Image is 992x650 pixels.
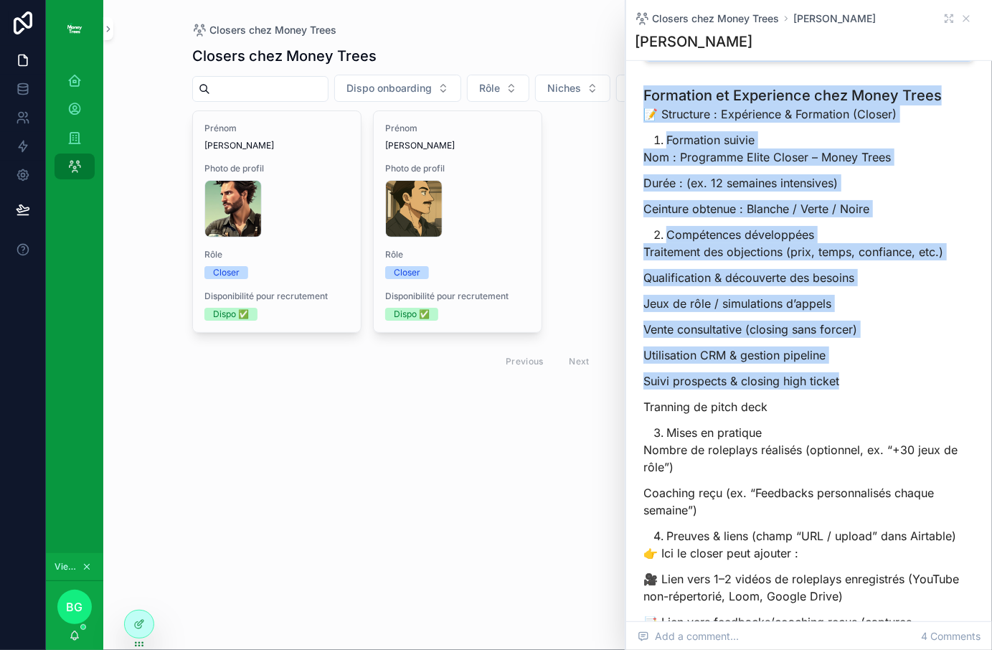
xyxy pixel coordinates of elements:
[385,140,530,151] span: [PERSON_NAME]
[666,131,975,149] li: Formation suivie
[213,266,240,279] div: Closer
[643,570,975,605] p: 🎥 Lien vers 1–2 vidéos de roleplays enregistrés (YouTube non-répertorié, Loom, Google Drive)
[209,23,336,37] span: Closers chez Money Trees
[643,295,975,312] p: Jeux de rôle / simulations d’appels
[616,75,704,102] button: Select Button
[793,11,876,26] a: [PERSON_NAME]
[643,174,975,192] p: Durée : (ex. 12 semaines intensives)
[385,163,530,174] span: Photo de profil
[666,424,975,441] li: Mises en pratique
[643,613,975,648] p: 📑 Lien vers feedbacks/coaching reçus (captures Slack/Zoom, doc partagé)
[394,308,430,321] div: Dispo ✅
[635,11,779,26] a: Closers chez Money Trees
[643,321,975,338] p: Vente consultative (closing sans forcer)
[635,32,752,52] h1: [PERSON_NAME]
[373,110,542,333] a: Prénom[PERSON_NAME]Photo de profilRôleCloserDisponibilité pour recrutementDispo ✅
[643,85,975,105] h1: Formation et Experience chez Money Trees
[204,163,349,174] span: Photo de profil
[346,81,432,95] span: Dispo onboarding
[204,140,349,151] span: [PERSON_NAME]
[643,441,975,476] p: Nombre de roleplays réalisés (optionnel, ex. “+30 jeux de rôle”)
[67,598,83,616] span: BG
[547,81,581,95] span: Niches
[334,75,461,102] button: Select Button
[192,46,377,66] h1: Closers chez Money Trees
[643,200,975,217] p: Ceinture obtenue : Blanche / Verte / Noire
[921,629,981,644] span: 4 Comments
[643,149,975,166] p: Nom : Programme Elite Closer – Money Trees
[204,291,349,302] span: Disponibilité pour recrutement
[192,110,362,333] a: Prénom[PERSON_NAME]Photo de profilRôleCloserDisponibilité pour recrutementDispo ✅
[643,269,975,286] p: Qualification & découverte des besoins
[643,545,975,562] p: 👉 Ici le closer peut ajouter :
[643,243,975,260] p: Traitement des objections (prix, temps, confiance, etc.)
[535,75,610,102] button: Select Button
[638,629,739,644] span: Add a comment...
[394,266,420,279] div: Closer
[192,23,336,37] a: Closers chez Money Trees
[652,11,779,26] span: Closers chez Money Trees
[643,398,975,415] p: Tranning de pitch deck
[479,81,500,95] span: Rôle
[63,17,86,40] img: App logo
[643,484,975,519] p: Coaching reçu (ex. “Feedbacks personnalisés chaque semaine”)
[643,372,975,390] p: Suivi prospects & closing high ticket
[467,75,529,102] button: Select Button
[666,226,975,243] li: Compétences développées
[213,308,249,321] div: Dispo ✅
[385,123,530,134] span: Prénom
[385,291,530,302] span: Disponibilité pour recrutement
[385,249,530,260] span: Rôle
[55,561,79,573] span: Viewing as Baptiste
[46,57,103,198] div: scrollable content
[666,527,975,545] li: Preuves & liens (champ “URL / upload” dans Airtable)
[643,347,975,364] p: Utilisation CRM & gestion pipeline
[643,105,975,123] p: 📝 Structure : Expérience & Formation (Closer)
[204,123,349,134] span: Prénom
[204,249,349,260] span: Rôle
